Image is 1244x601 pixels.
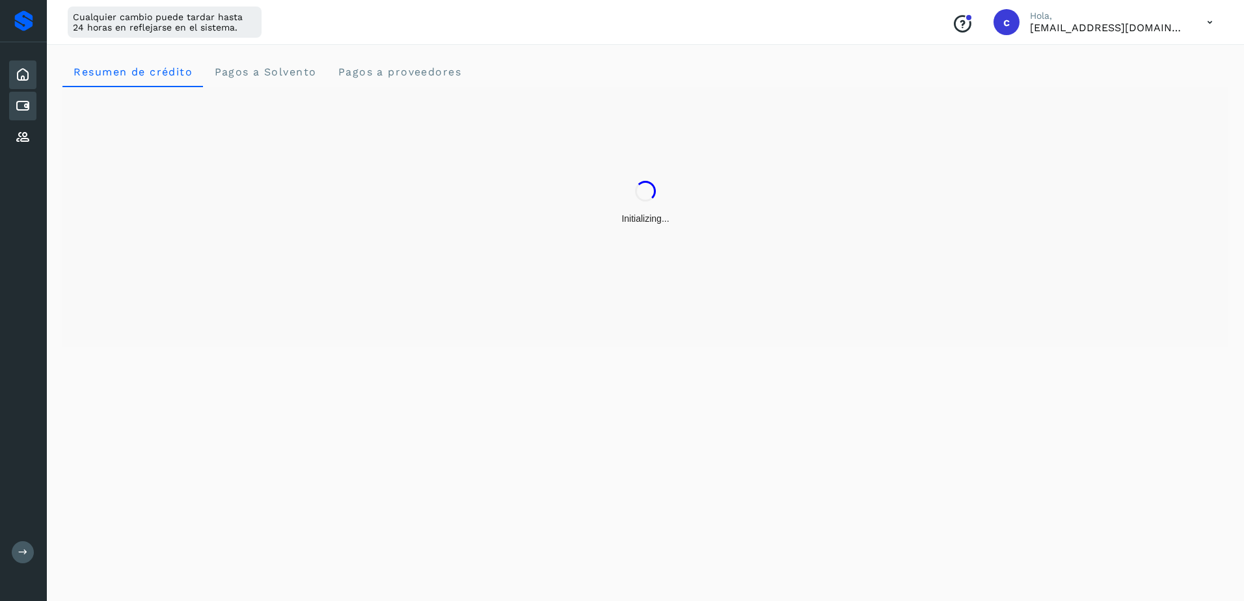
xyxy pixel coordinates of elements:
[9,92,36,120] div: Cuentas por pagar
[9,123,36,152] div: Proveedores
[68,7,262,38] div: Cualquier cambio puede tardar hasta 24 horas en reflejarse en el sistema.
[73,66,193,78] span: Resumen de crédito
[337,66,461,78] span: Pagos a proveedores
[213,66,316,78] span: Pagos a Solvento
[1030,10,1186,21] p: Hola,
[9,60,36,89] div: Inicio
[1030,21,1186,34] p: cxp@53cargo.com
